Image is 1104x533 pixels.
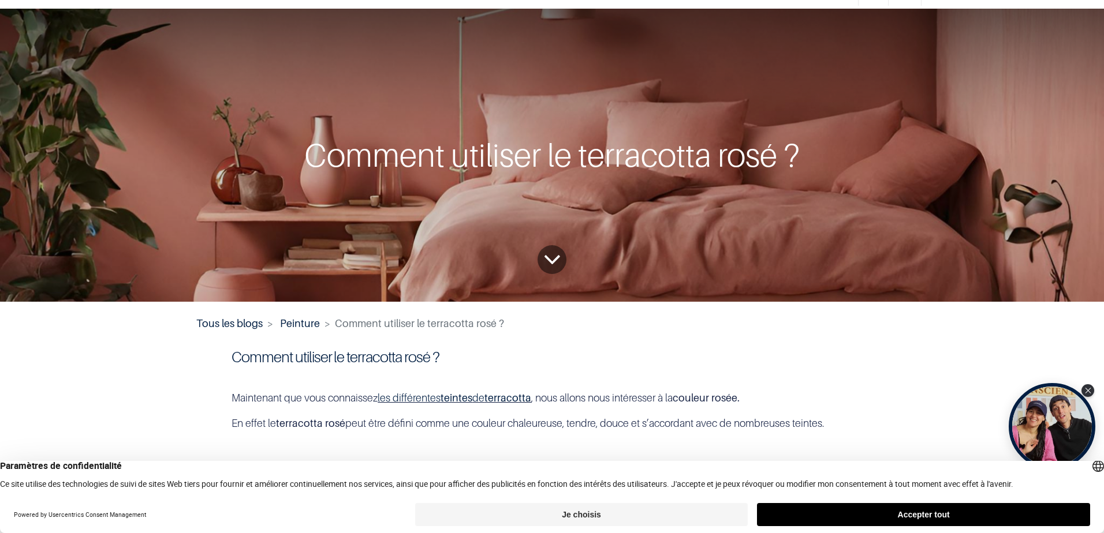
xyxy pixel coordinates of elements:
b: terracotta rosé [276,417,345,429]
h2: Dans quelles pièces ? [232,457,872,482]
a: terracotta [484,392,531,404]
a: de [472,392,484,404]
div: Close Tolstoy widget [1081,384,1094,397]
div: Tolstoy bubble widget [1009,383,1095,470]
i: To blog content [543,236,561,283]
span: Maintenant que vous connaissez , nous allons nous intéresser à la [232,392,740,404]
div: Open Tolstoy [1009,383,1095,470]
a: Peinture [280,317,320,329]
a: Tous les blogs [196,317,263,329]
span: En effet le peut être défini comme une couleur chaleureuse, tendre, douce et s’accordant avec de ... [232,417,824,429]
a: To blog content [538,245,566,274]
h1: Comment utiliser le terracotta rosé ? [232,347,872,367]
a: teintes [441,392,472,404]
a: les différentes [378,392,441,404]
b: couleur rosée. [673,392,740,404]
iframe: Tidio Chat [1045,459,1099,513]
span: Comment utiliser le terracotta rosé ? [335,317,504,329]
div: Comment utiliser le terracotta rosé ? [156,131,948,179]
div: Open Tolstoy widget [1009,383,1095,470]
nav: fil d'Ariane [196,316,908,331]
